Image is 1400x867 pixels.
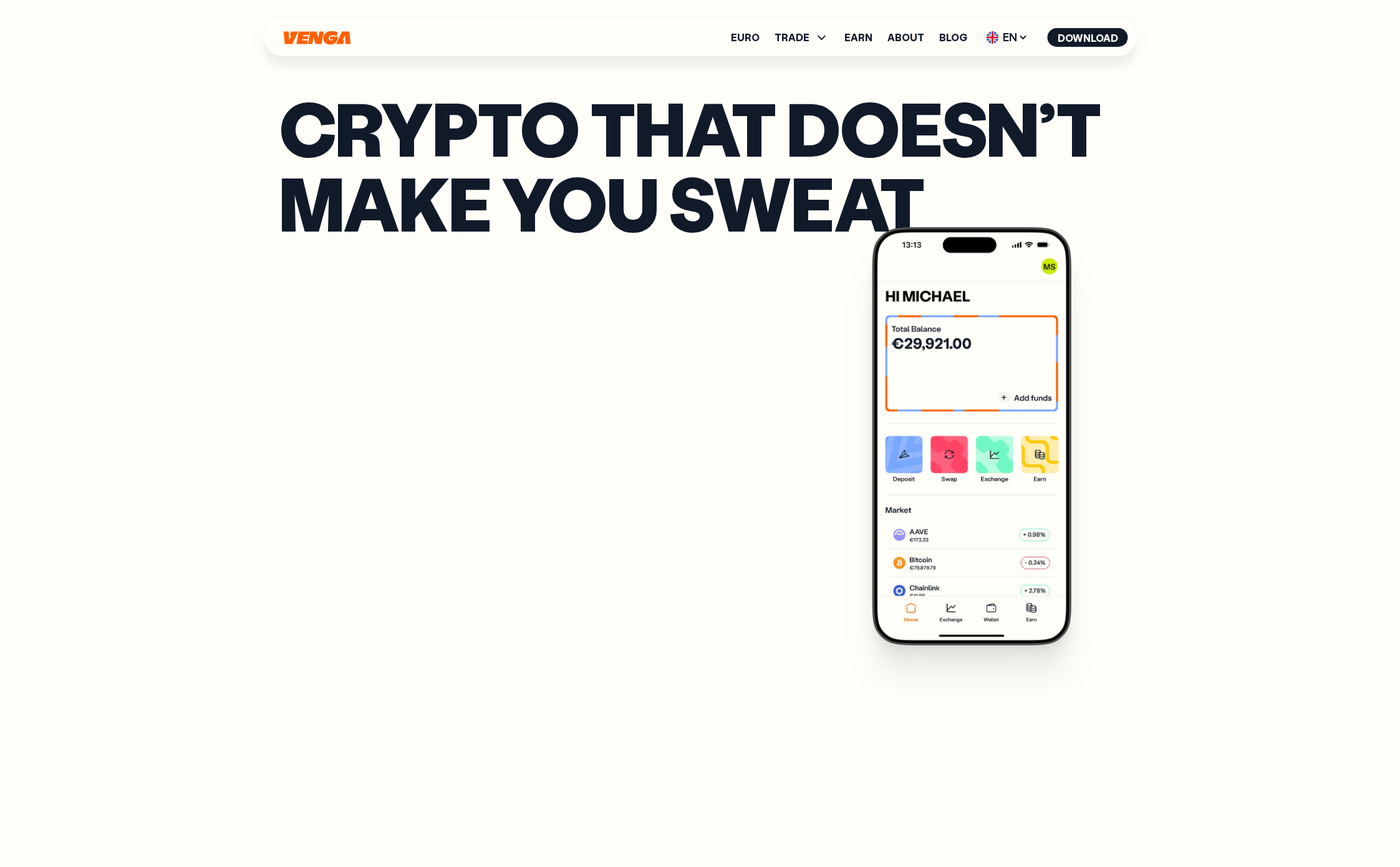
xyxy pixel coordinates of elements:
[775,32,809,42] span: TRADE
[887,32,924,42] a: About
[987,31,999,44] img: flag-uk
[844,32,872,42] a: Earn
[279,90,1122,240] p: Crypto that doesn’t make you sweat
[982,27,1033,47] span: EN
[775,30,829,45] span: TRADE
[939,32,967,42] a: Blog
[1048,28,1128,47] button: Download
[872,227,1071,645] img: Venga app main
[731,32,760,42] a: Euro
[282,31,352,45] svg: Home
